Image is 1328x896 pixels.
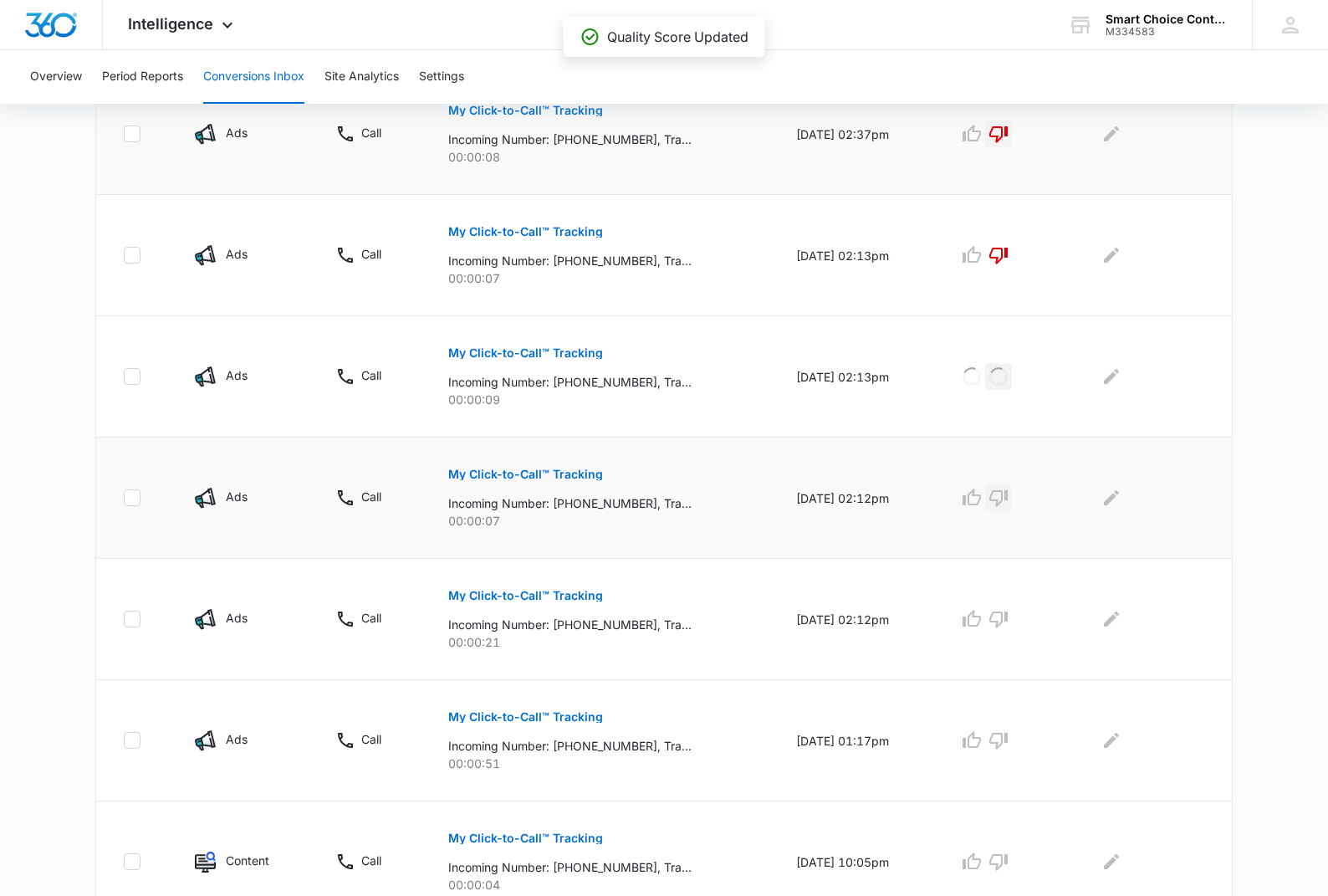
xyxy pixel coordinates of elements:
button: My Click-to-Call™ Tracking [448,818,603,858]
button: Period Reports [102,50,183,104]
p: 00:00:09 [448,391,755,408]
button: Edit Comments [1098,606,1125,632]
p: Call [361,124,381,141]
p: Ads [226,488,248,505]
p: Incoming Number: [PHONE_NUMBER], Tracking Number: [PHONE_NUMBER], Ring To: [PHONE_NUMBER], Caller... [448,494,692,512]
p: Content [226,852,269,869]
p: Ads [226,609,248,627]
p: Incoming Number: [PHONE_NUMBER], Tracking Number: [PHONE_NUMBER], Ring To: [PHONE_NUMBER], Caller... [448,373,692,391]
p: Incoming Number: [PHONE_NUMBER], Tracking Number: [PHONE_NUMBER], Ring To: [PHONE_NUMBER], Caller... [448,252,692,269]
p: My Click-to-Call™ Tracking [448,468,603,480]
p: Incoming Number: [PHONE_NUMBER], Tracking Number: [PHONE_NUMBER], Ring To: [PHONE_NUMBER], Caller... [448,858,692,876]
p: My Click-to-Call™ Tracking [448,105,603,116]
div: account name [1106,13,1228,26]
td: [DATE] 02:12pm [776,438,939,559]
button: Settings [419,50,464,104]
p: Ads [226,730,248,748]
button: My Click-to-Call™ Tracking [448,212,603,252]
button: Edit Comments [1098,120,1125,147]
p: Incoming Number: [PHONE_NUMBER], Tracking Number: [PHONE_NUMBER], Ring To: [PHONE_NUMBER], Caller... [448,737,692,755]
td: [DATE] 02:13pm [776,316,939,438]
p: Call [361,609,381,627]
p: My Click-to-Call™ Tracking [448,226,603,238]
p: Call [361,852,381,869]
p: 00:00:07 [448,269,755,287]
p: 00:00:04 [448,876,755,893]
button: My Click-to-Call™ Tracking [448,454,603,494]
p: My Click-to-Call™ Tracking [448,832,603,844]
button: Edit Comments [1098,363,1125,390]
button: My Click-to-Call™ Tracking [448,576,603,616]
p: My Click-to-Call™ Tracking [448,347,603,359]
p: Quality Score Updated [607,27,748,47]
p: My Click-to-Call™ Tracking [448,590,603,602]
p: Ads [226,245,248,263]
td: [DATE] 02:13pm [776,195,939,316]
p: Call [361,245,381,263]
button: Edit Comments [1098,484,1125,511]
td: [DATE] 02:37pm [776,74,939,195]
p: My Click-to-Call™ Tracking [448,711,603,723]
button: Edit Comments [1098,727,1125,754]
p: 00:00:51 [448,755,755,772]
p: Ads [226,366,248,384]
button: Edit Comments [1098,848,1125,875]
button: Site Analytics [324,50,399,104]
button: Edit Comments [1098,242,1125,269]
td: [DATE] 02:12pm [776,559,939,680]
div: account id [1106,26,1228,38]
button: My Click-to-Call™ Tracking [448,333,603,373]
td: [DATE] 01:17pm [776,680,939,801]
button: Conversions Inbox [203,50,304,104]
p: Call [361,730,381,748]
p: Incoming Number: [PHONE_NUMBER], Tracking Number: [PHONE_NUMBER], Ring To: [PHONE_NUMBER], Caller... [448,616,692,633]
p: Call [361,366,381,384]
p: Ads [226,124,248,141]
button: My Click-to-Call™ Tracking [448,697,603,737]
span: Intelligence [128,15,213,33]
button: Overview [30,50,82,104]
p: 00:00:21 [448,633,755,651]
p: 00:00:07 [448,512,755,530]
button: My Click-to-Call™ Tracking [448,90,603,131]
p: Incoming Number: [PHONE_NUMBER], Tracking Number: [PHONE_NUMBER], Ring To: [PHONE_NUMBER], Caller... [448,131,692,148]
p: 00:00:08 [448,148,755,166]
p: Call [361,488,381,505]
